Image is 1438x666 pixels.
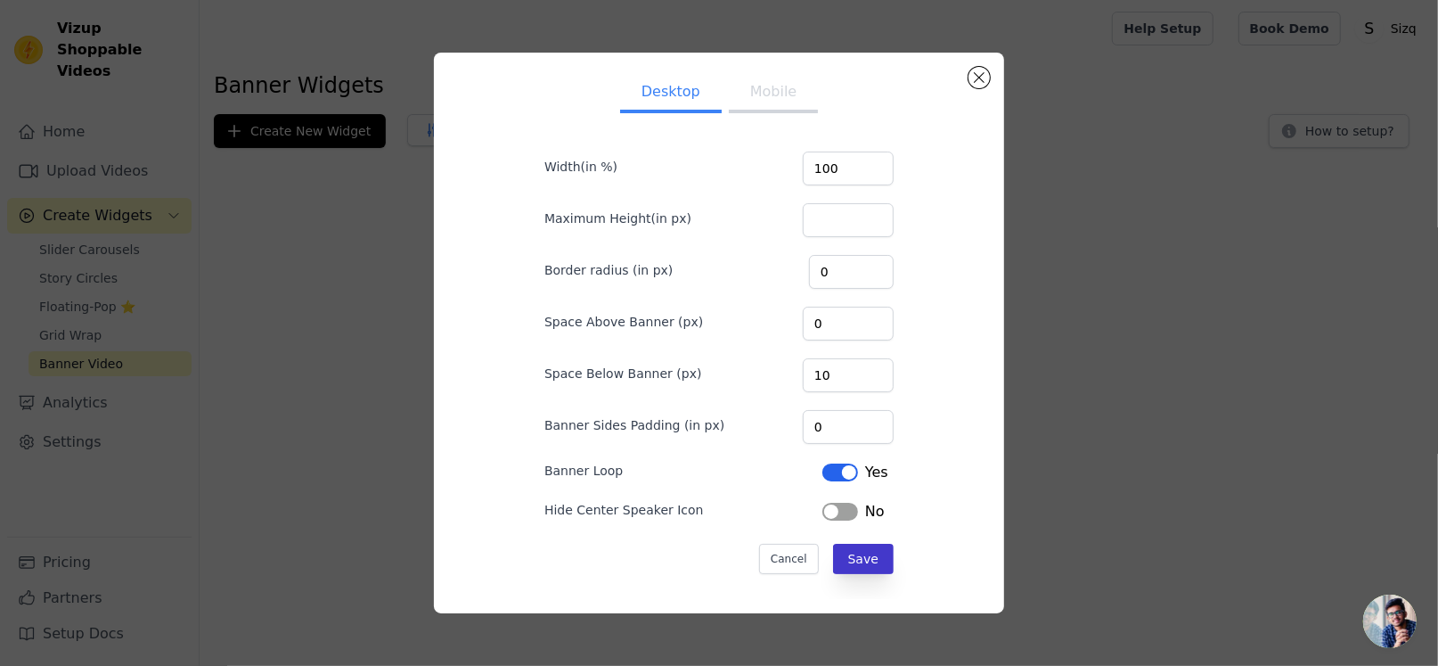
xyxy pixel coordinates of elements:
button: Save [833,544,894,574]
span: Yes [865,462,888,483]
label: Maximum Height(in px) [544,210,691,227]
label: Width(in %) [544,158,617,176]
button: Desktop [620,74,722,113]
a: チャットを開く [1363,595,1417,648]
span: No [865,501,885,522]
label: Banner Loop [544,462,623,480]
button: Close modal [968,67,990,88]
label: Space Below Banner (px) [544,365,702,382]
button: Cancel [759,544,819,574]
label: Border radius (in px) [544,261,673,279]
label: Hide Center Speaker Icon [544,501,704,519]
label: Space Above Banner (px) [544,313,703,331]
label: Banner Sides Padding (in px) [544,416,724,434]
button: Mobile [729,74,818,113]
